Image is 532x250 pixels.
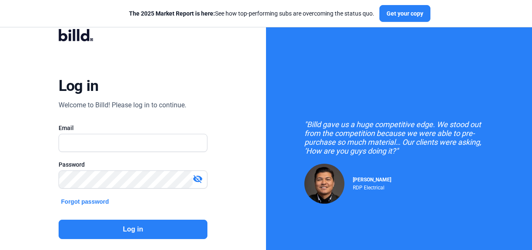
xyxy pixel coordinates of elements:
[59,77,99,95] div: Log in
[193,174,203,184] mat-icon: visibility_off
[59,197,112,206] button: Forgot password
[304,120,494,155] div: "Billd gave us a huge competitive edge. We stood out from the competition because we were able to...
[59,124,207,132] div: Email
[353,183,391,191] div: RDP Electrical
[129,10,215,17] span: The 2025 Market Report is here:
[379,5,430,22] button: Get your copy
[59,100,186,110] div: Welcome to Billd! Please log in to continue.
[59,160,207,169] div: Password
[304,164,344,204] img: Raul Pacheco
[129,9,374,18] div: See how top-performing subs are overcoming the status quo.
[353,177,391,183] span: [PERSON_NAME]
[59,220,207,239] button: Log in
